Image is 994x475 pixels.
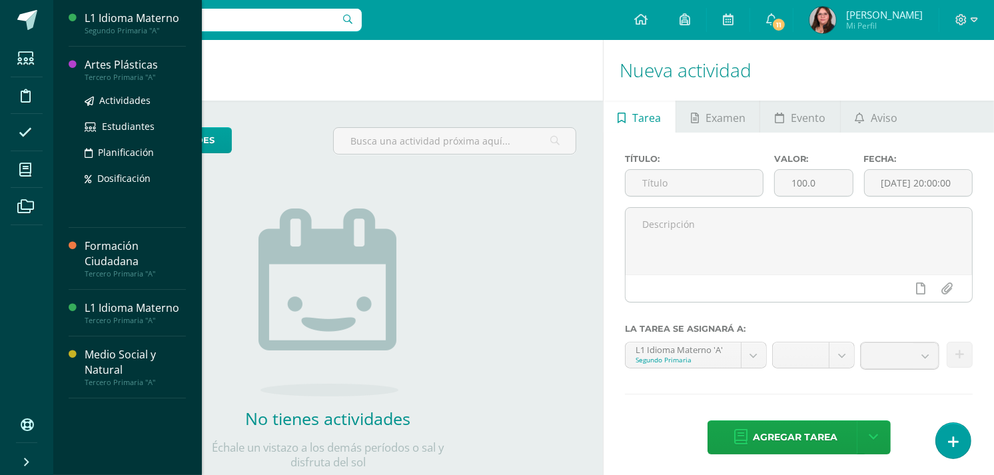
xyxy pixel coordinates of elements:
span: Estudiantes [102,120,155,133]
input: Título [626,170,763,196]
a: Planificación [85,145,186,160]
label: Valor: [774,154,853,164]
div: Medio Social y Natural [85,347,186,378]
label: Título: [625,154,763,164]
span: Planificación [98,146,154,159]
a: L1 Idioma MaternoSegundo Primaria "A" [85,11,186,35]
a: Evento [760,101,839,133]
div: Segundo Primaria [636,355,731,364]
a: Dosificación [85,171,186,186]
a: Actividades [85,93,186,108]
div: L1 Idioma Materno 'A' [636,342,731,355]
span: Evento [791,102,825,134]
div: Artes Plásticas [85,57,186,73]
div: Tercero Primaria "A" [85,269,186,278]
a: Aviso [841,101,912,133]
div: Tercero Primaria "A" [85,378,186,387]
img: no_activities.png [258,209,398,396]
div: Tercero Primaria "A" [85,316,186,325]
input: Busca una actividad próxima aquí... [334,128,576,154]
input: Busca un usuario... [62,9,362,31]
h2: No tienes actividades [195,407,462,430]
a: L1 Idioma Materno 'A'Segundo Primaria [626,342,766,368]
span: Mi Perfil [846,20,923,31]
a: Examen [676,101,759,133]
span: Tarea [633,102,662,134]
p: Échale un vistazo a los demás períodos o sal y disfruta del sol [195,440,462,470]
a: Tarea [604,101,676,133]
span: Examen [706,102,745,134]
a: Estudiantes [85,119,186,134]
input: Fecha de entrega [865,170,972,196]
input: Puntos máximos [775,170,853,196]
h1: Nueva actividad [620,40,978,101]
span: Agregar tarea [753,421,838,454]
span: 11 [771,17,786,32]
a: Formación CiudadanaTercero Primaria "A" [85,238,186,278]
div: Segundo Primaria "A" [85,26,186,35]
a: Artes PlásticasTercero Primaria "A" [85,57,186,82]
label: Fecha: [864,154,973,164]
span: [PERSON_NAME] [846,8,923,21]
a: Medio Social y NaturalTercero Primaria "A" [85,347,186,387]
div: Formación Ciudadana [85,238,186,269]
div: L1 Idioma Materno [85,300,186,316]
div: Tercero Primaria "A" [85,73,186,82]
img: a350bbd67ea0b1332974b310169efa85.png [809,7,836,33]
span: Aviso [871,102,897,134]
span: Actividades [99,94,151,107]
label: La tarea se asignará a: [625,324,973,334]
span: Dosificación [97,172,151,185]
a: L1 Idioma MaternoTercero Primaria "A" [85,300,186,325]
div: L1 Idioma Materno [85,11,186,26]
h1: Actividades [69,40,587,101]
